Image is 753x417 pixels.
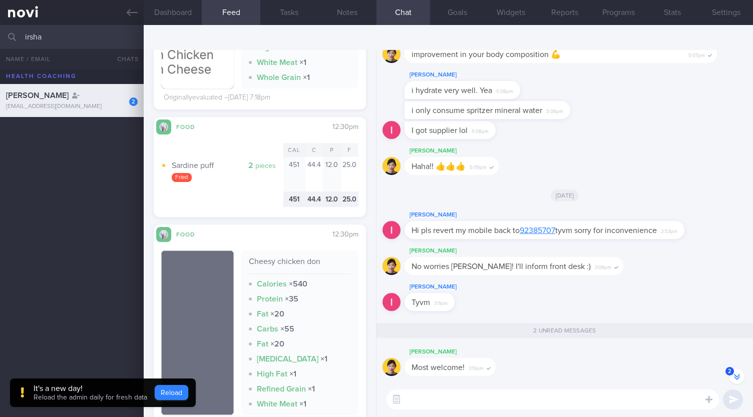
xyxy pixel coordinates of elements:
[257,280,287,288] strong: Calories
[688,49,705,59] span: 5:07pm
[323,191,340,207] div: 12.0
[257,355,318,363] strong: [MEDICAL_DATA]
[551,189,579,201] span: [DATE]
[172,173,191,182] div: Fried
[289,370,296,378] strong: × 1
[412,106,542,114] span: i only consume spritzer mineral water
[6,91,69,99] span: [PERSON_NAME]
[255,162,276,169] small: pieces
[496,85,513,95] span: 5:08pm
[172,160,283,170] div: Sardine puff
[257,58,297,66] strong: White Meat
[323,143,340,157] div: P
[323,157,340,191] div: 12.0
[257,43,287,51] strong: High Fat
[104,49,144,69] button: Chats
[34,383,147,393] div: It's a new day!
[161,250,234,415] img: Cheesy chicken don
[405,209,714,221] div: [PERSON_NAME]
[308,385,315,393] strong: × 1
[289,280,307,288] strong: × 540
[434,297,448,307] span: 3:11pm
[412,363,465,371] span: Most welcome!
[472,125,489,135] span: 5:08pm
[320,355,327,363] strong: × 1
[412,162,466,170] span: Haha!! 👍👍👍
[299,58,306,66] strong: × 1
[332,123,358,130] span: 12:30pm
[412,126,468,134] span: I got supplier lol
[270,310,284,318] strong: × 20
[405,346,526,358] div: [PERSON_NAME]
[405,145,529,157] div: [PERSON_NAME]
[405,245,653,257] div: [PERSON_NAME]
[248,161,253,169] strong: 2
[257,385,306,393] strong: Refined Grain
[129,97,138,106] div: 2
[729,369,744,384] button: 2
[283,143,305,157] div: Cal
[405,69,550,81] div: [PERSON_NAME]
[171,122,211,130] div: Food
[305,191,323,207] div: 44.4
[257,340,268,348] strong: Fat
[412,86,492,94] span: i hydrate very well. Yea
[299,400,306,408] strong: × 1
[6,103,138,110] div: [EMAIL_ADDRESS][DOMAIN_NAME]
[171,229,211,238] div: Food
[285,295,298,303] strong: × 35
[257,400,297,408] strong: White Meat
[280,325,294,333] strong: × 55
[283,191,305,207] div: 451
[661,225,677,235] span: 2:53pm
[412,262,591,270] span: No worries [PERSON_NAME]! I'll inform front desk :)
[341,191,358,207] div: 25.0
[595,261,611,271] span: 3:08pm
[546,105,563,115] span: 5:08pm
[470,161,487,171] span: 5:09pm
[405,281,485,293] div: [PERSON_NAME]
[257,310,268,318] strong: Fat
[257,370,287,378] strong: High Fat
[34,394,147,401] span: Reload the admin daily for fresh data
[332,231,358,238] span: 12:30pm
[283,157,305,191] div: 451
[161,157,283,191] button: 2 pieces Sardine puff Fried
[249,256,351,274] div: Cheesy chicken don
[257,73,301,81] strong: Whole Grain
[305,157,323,191] div: 44.4
[412,226,657,234] span: Hi pls revert my mobile back to tyvm sorry for inconvenience
[725,367,734,375] span: 2
[469,362,484,372] span: 3:19pm
[303,73,310,81] strong: × 1
[270,340,284,348] strong: × 20
[412,298,430,306] span: Tyvm
[164,93,270,102] div: Originally evaluated – [DATE] 7:18pm
[289,43,296,51] strong: × 1
[257,325,278,333] strong: Carbs
[520,226,555,234] a: 92385707
[257,295,283,303] strong: Protein
[305,143,323,157] div: C
[155,385,188,400] button: Reload
[341,143,358,157] div: F
[341,157,358,191] div: 25.0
